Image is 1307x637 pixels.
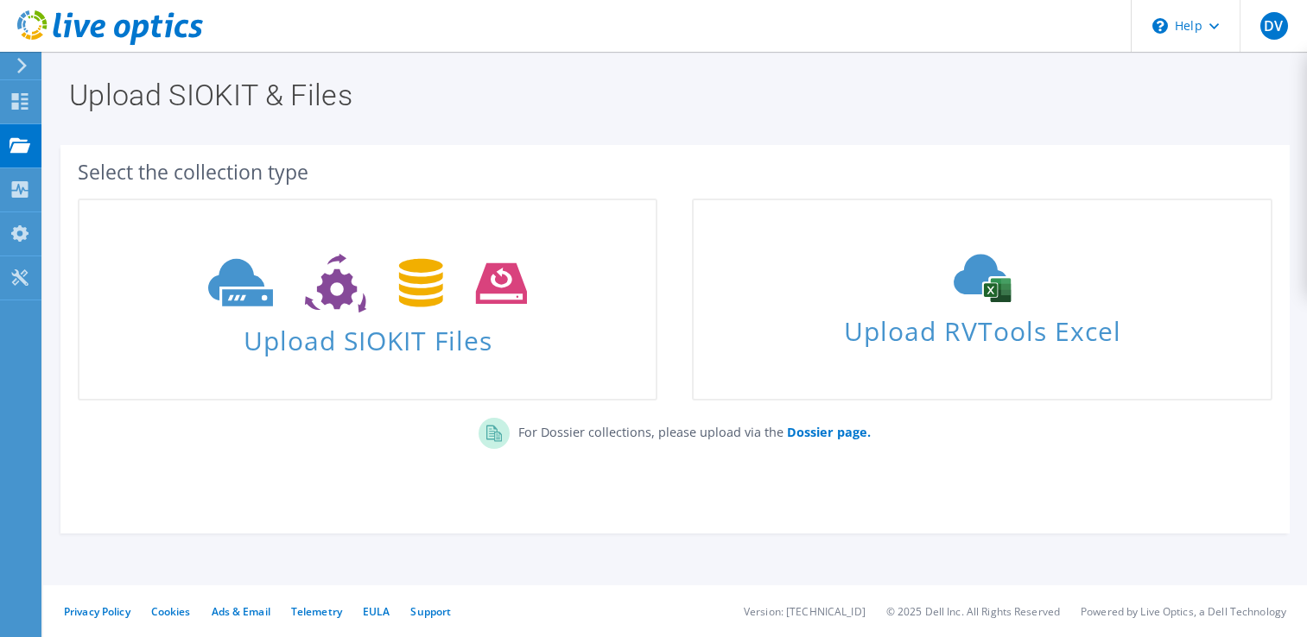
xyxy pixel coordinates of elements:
[410,604,451,619] a: Support
[1260,12,1288,40] span: DV
[151,604,191,619] a: Cookies
[886,604,1060,619] li: © 2025 Dell Inc. All Rights Reserved
[1081,604,1286,619] li: Powered by Live Optics, a Dell Technology
[78,162,1272,181] div: Select the collection type
[78,199,657,400] a: Upload SIOKIT Files
[64,604,130,619] a: Privacy Policy
[694,308,1270,345] span: Upload RVTools Excel
[510,418,871,442] p: For Dossier collections, please upload via the
[212,604,270,619] a: Ads & Email
[784,424,871,440] a: Dossier page.
[692,199,1272,400] a: Upload RVTools Excel
[291,604,342,619] a: Telemetry
[1152,18,1168,34] svg: \n
[744,604,866,619] li: Version: [TECHNICAL_ID]
[363,604,390,619] a: EULA
[787,424,871,440] b: Dossier page.
[69,80,1272,110] h1: Upload SIOKIT & Files
[79,317,656,354] span: Upload SIOKIT Files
